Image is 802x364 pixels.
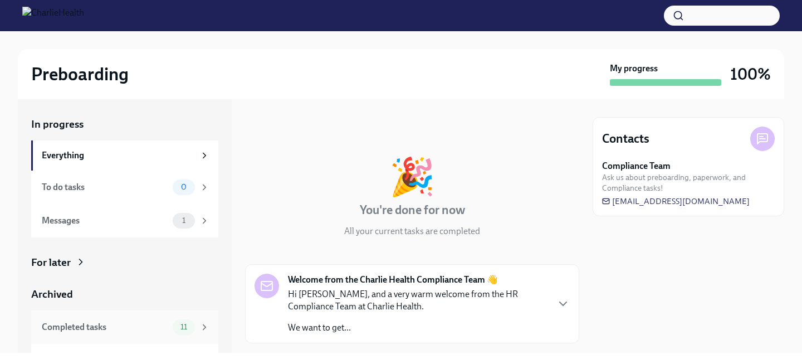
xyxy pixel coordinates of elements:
div: For later [31,255,71,270]
p: We want to get... [288,322,547,334]
a: In progress [31,117,218,132]
img: CharlieHealth [22,7,84,25]
h2: Preboarding [31,63,129,85]
span: Ask us about preboarding, paperwork, and Compliance tasks! [602,172,775,193]
h3: 100% [730,64,771,84]
h4: You're done for now [360,202,465,219]
a: Messages1 [31,204,218,237]
a: Completed tasks11 [31,310,218,344]
a: Archived [31,287,218,302]
a: For later [31,255,218,270]
div: Completed tasks [42,321,168,333]
div: Messages [42,215,168,227]
a: Everything [31,140,218,171]
a: To do tasks0 [31,171,218,204]
strong: Compliance Team [602,160,671,172]
div: 🎉 [389,158,435,195]
p: All your current tasks are completed [344,225,480,237]
span: 11 [174,323,194,331]
span: 1 [175,216,192,225]
span: 0 [174,183,193,191]
strong: Welcome from the Charlie Health Compliance Team 👋 [288,274,498,286]
p: Hi [PERSON_NAME], and a very warm welcome from the HR Compliance Team at Charlie Health. [288,288,547,313]
h4: Contacts [602,130,649,147]
div: In progress [245,117,297,132]
a: [EMAIL_ADDRESS][DOMAIN_NAME] [602,196,750,207]
div: Everything [42,149,195,162]
strong: My progress [610,62,658,75]
div: To do tasks [42,181,168,193]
